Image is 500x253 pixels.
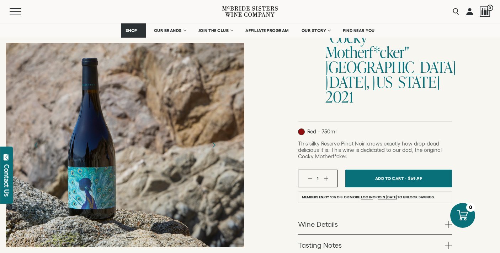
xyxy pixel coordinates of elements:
[298,128,336,135] p: Red – 750ml
[302,28,326,33] span: OUR STORY
[338,23,379,38] a: FIND NEAR YOU
[203,135,224,155] button: Next
[27,136,46,154] button: Previous
[343,28,375,33] span: FIND NEAR YOU
[154,28,182,33] span: OUR BRANDS
[317,176,319,181] span: 1
[361,195,373,199] a: Log in
[466,203,475,212] div: 0
[116,237,124,238] li: Page dot 1
[121,23,146,38] a: SHOP
[241,23,293,38] a: AFFILIATE PROGRAM
[245,28,289,33] span: AFFILIATE PROGRAM
[194,23,238,38] a: JOIN THE CLUB
[3,164,10,197] div: Contact Us
[408,173,422,183] span: $69.99
[149,23,190,38] a: OUR BRANDS
[10,8,35,15] button: Mobile Menu Trigger
[198,28,229,33] span: JOIN THE CLUB
[298,191,452,203] li: Members enjoy 10% off or more. or to unlock savings.
[126,237,134,238] li: Page dot 2
[298,141,442,159] span: This silky Reserve Pinot Noir knows exactly how drop-dead delicious it is. This wine is dedicated...
[297,23,335,38] a: OUR STORY
[298,214,452,234] a: Wine Details
[375,173,406,183] span: Add To Cart -
[345,170,452,187] button: Add To Cart - $69.99
[378,195,397,199] a: join [DATE]
[126,28,138,33] span: SHOP
[487,5,493,11] span: 0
